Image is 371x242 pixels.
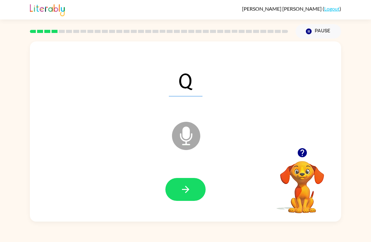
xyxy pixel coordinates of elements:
a: Logout [324,6,340,12]
span: [PERSON_NAME] [PERSON_NAME] [242,6,323,12]
span: Q [169,64,202,96]
img: Literably [30,3,65,16]
video: Your browser must support playing .mp4 files to use Literably. Please try using another browser. [271,151,334,214]
button: Pause [296,24,341,39]
div: ( ) [242,6,341,12]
